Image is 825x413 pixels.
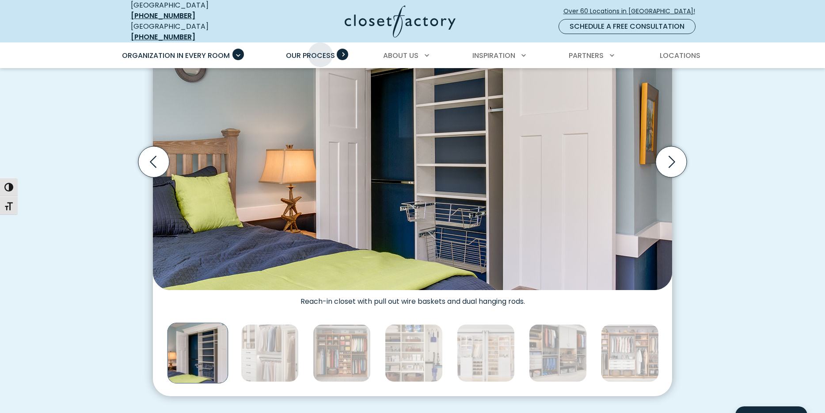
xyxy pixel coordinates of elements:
img: Organized linen and utility closet featuring rolled towels, labeled baskets, and mounted cleaning... [385,324,443,382]
span: Over 60 Locations in [GEOGRAPHIC_DATA]! [563,7,702,16]
span: Our Process [286,50,335,61]
span: Organization in Every Room [122,50,230,61]
img: Custom reach-in closet with pant hangers, custom cabinets and drawers [529,324,587,382]
a: [PHONE_NUMBER] [131,32,195,42]
figcaption: Reach-in closet with pull out wire baskets and dual hanging rods. [153,290,672,306]
img: Reach-in closet with pull out wire baskets and dual hanging rods. [153,18,672,290]
span: Inspiration [472,50,515,61]
img: Dual-tone reach-in closet system in Tea for Two with White Chocolate drawers with black hardware.... [601,324,659,382]
img: Closet Factory Logo [345,5,456,38]
a: [PHONE_NUMBER] [131,11,195,21]
button: Next slide [652,143,690,181]
img: Reach-in closet with elegant white wood cabinetry, LED lighting, and pull-out shoe storage and do... [241,324,299,382]
span: Partners [569,50,604,61]
button: Previous slide [135,143,173,181]
span: About Us [383,50,418,61]
img: Double hanging, open shelves, and angled shoe racks bring structure to this symmetrical reach-in ... [457,324,515,382]
nav: Primary Menu [116,43,710,68]
span: Locations [660,50,700,61]
a: Schedule a Free Consultation [559,19,696,34]
img: Reach-in closet with open shoe shelving, fabric organizers, purse storage [313,324,371,382]
a: Over 60 Locations in [GEOGRAPHIC_DATA]! [563,4,703,19]
img: Reach-in closet with pull out wire baskets and dual hanging rods. [167,322,228,383]
div: [GEOGRAPHIC_DATA] [131,21,259,42]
